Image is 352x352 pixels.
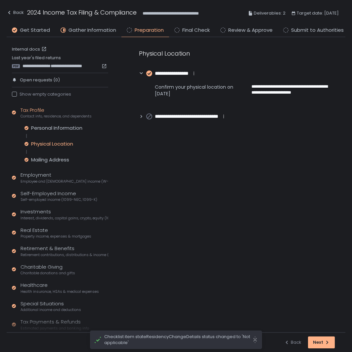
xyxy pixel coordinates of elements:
[21,307,81,312] span: Additional income and deductions
[21,107,92,119] div: Tax Profile
[308,336,335,348] button: Next
[228,26,273,34] span: Review & Approve
[284,336,301,348] button: Back
[12,55,108,69] div: Last year's filed returns
[21,216,108,221] span: Interest, dividends, capital gains, crypto, equity (1099s, K-1s)
[21,271,75,276] span: Charitable donations and gifts
[155,84,236,97] span: Confirm your physical location on [DATE]
[254,9,286,17] span: Deliverables: 2
[20,77,60,83] span: Open requests (0)
[284,339,301,345] div: Back
[7,9,24,17] div: Back
[21,318,89,331] div: Tax Payments & Refunds
[21,326,89,331] span: Estimated payments and banking info
[297,9,339,17] span: Target date: [DATE]
[21,245,108,257] div: Retirement & Benefits
[21,197,97,202] span: Self-employed income (1099-NEC, 1099-K)
[31,156,69,163] div: Mailing Address
[21,289,99,294] span: Health insurance, HSAs & medical expenses
[27,8,137,17] h1: 2024 Income Tax Filing & Compliance
[21,190,97,202] div: Self-Employed Income
[7,8,24,19] button: Back
[21,114,92,119] span: Contact info, residence, and dependents
[252,334,258,346] svg: close
[21,263,75,276] div: Charitable Giving
[21,208,108,221] div: Investments
[68,26,116,34] span: Gather Information
[21,179,108,184] span: Employee and [DEMOGRAPHIC_DATA] income (W-2s)
[21,282,99,294] div: Healthcare
[31,125,82,131] div: Personal Information
[21,171,108,184] div: Employment
[20,26,50,34] span: Get Started
[21,234,91,239] span: Property income, expenses & mortgages
[135,26,164,34] span: Preparation
[139,49,332,58] div: Physical Location
[21,252,108,257] span: Retirement contributions, distributions & income (1099-R, 5498)
[313,339,330,345] div: Next
[104,334,252,346] span: Checklist item stateResidencyChangeDetails status changed to 'Not applicable'
[12,46,48,52] a: Internal docs
[291,26,344,34] span: Submit to Authorities
[21,227,91,239] div: Real Estate
[31,141,73,147] div: Physical Location
[21,300,81,313] div: Special Situations
[182,26,210,34] span: Final Check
